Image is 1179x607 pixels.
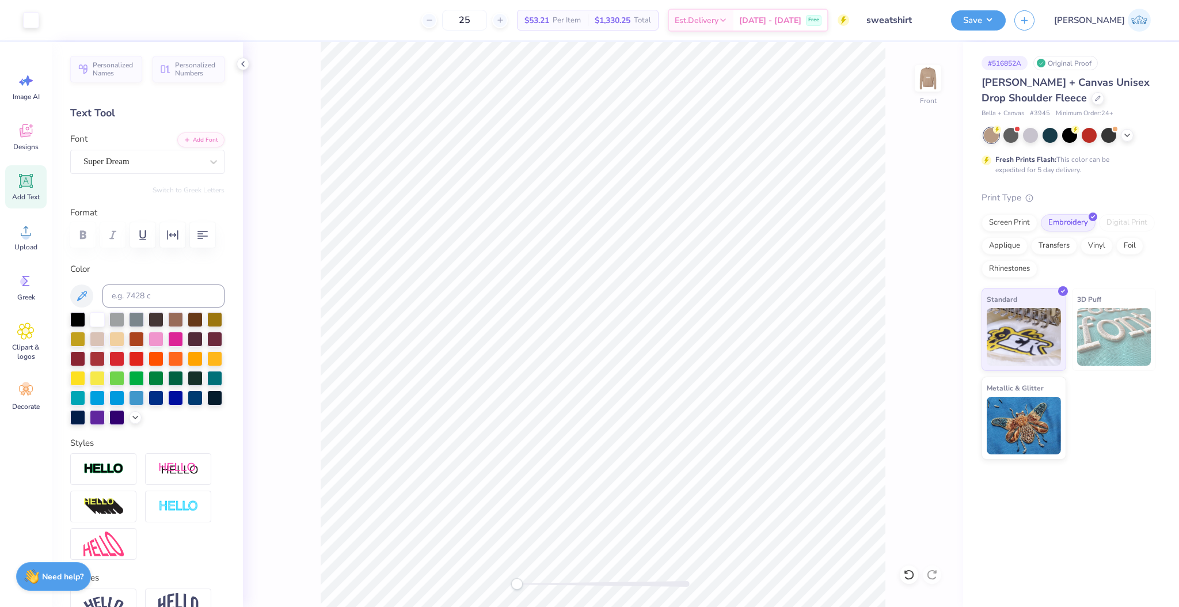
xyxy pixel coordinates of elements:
[13,142,39,151] span: Designs
[12,192,40,202] span: Add Text
[1049,9,1156,32] a: [PERSON_NAME]
[595,14,630,26] span: $1,330.25
[982,237,1028,255] div: Applique
[14,242,37,252] span: Upload
[153,56,225,82] button: Personalized Numbers
[70,56,142,82] button: Personalized Names
[1041,214,1096,232] div: Embroidery
[951,10,1006,31] button: Save
[70,263,225,276] label: Color
[987,293,1017,305] span: Standard
[158,462,199,476] img: Shadow
[7,343,45,361] span: Clipart & logos
[982,260,1037,278] div: Rhinestones
[995,154,1137,175] div: This color can be expedited for 5 day delivery.
[1128,9,1151,32] img: Josephine Amber Orros
[982,109,1024,119] span: Bella + Canvas
[858,9,942,32] input: Untitled Design
[982,191,1156,204] div: Print Type
[808,16,819,24] span: Free
[177,132,225,147] button: Add Font
[553,14,581,26] span: Per Item
[1099,214,1155,232] div: Digital Print
[995,155,1056,164] strong: Fresh Prints Flash:
[982,214,1037,232] div: Screen Print
[920,96,937,106] div: Front
[83,462,124,476] img: Stroke
[1077,308,1151,366] img: 3D Puff
[70,132,88,146] label: Font
[153,185,225,195] button: Switch to Greek Letters
[42,571,83,582] strong: Need help?
[982,75,1150,105] span: [PERSON_NAME] + Canvas Unisex Drop Shoulder Fleece
[987,382,1044,394] span: Metallic & Glitter
[916,67,940,90] img: Front
[634,14,651,26] span: Total
[987,308,1061,366] img: Standard
[12,402,40,411] span: Decorate
[1030,109,1050,119] span: # 3945
[1077,293,1101,305] span: 3D Puff
[675,14,718,26] span: Est. Delivery
[1056,109,1113,119] span: Minimum Order: 24 +
[93,61,135,77] span: Personalized Names
[1116,237,1143,255] div: Foil
[739,14,801,26] span: [DATE] - [DATE]
[982,56,1028,70] div: # 516852A
[70,206,225,219] label: Format
[102,284,225,308] input: e.g. 7428 c
[442,10,487,31] input: – –
[1081,237,1113,255] div: Vinyl
[83,498,124,516] img: 3D Illusion
[511,578,523,590] div: Accessibility label
[13,92,40,101] span: Image AI
[1031,237,1077,255] div: Transfers
[524,14,549,26] span: $53.21
[70,105,225,121] div: Text Tool
[987,397,1061,454] img: Metallic & Glitter
[83,532,124,556] img: Free Distort
[1033,56,1098,70] div: Original Proof
[175,61,218,77] span: Personalized Numbers
[17,293,35,302] span: Greek
[70,437,94,450] label: Styles
[1054,14,1125,27] span: [PERSON_NAME]
[158,500,199,513] img: Negative Space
